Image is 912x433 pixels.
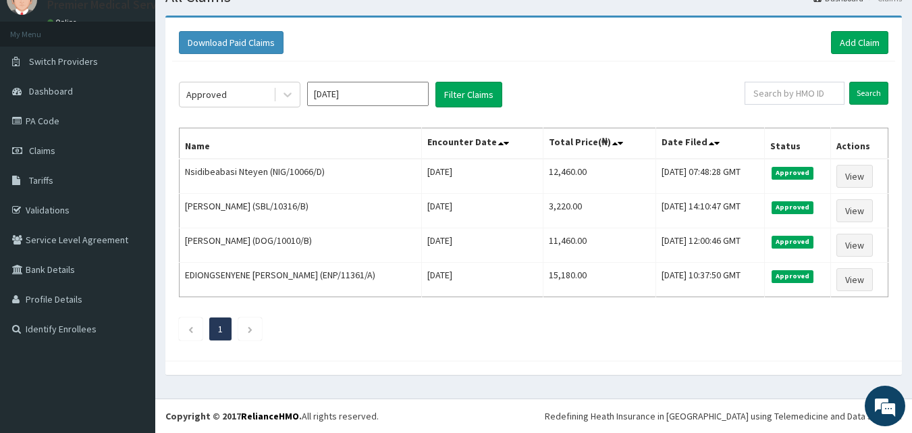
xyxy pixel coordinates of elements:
div: Minimize live chat window [221,7,254,39]
td: [DATE] 07:48:28 GMT [655,159,764,194]
img: d_794563401_company_1708531726252_794563401 [25,68,55,101]
footer: All rights reserved. [155,399,912,433]
th: Actions [830,128,888,159]
span: We're online! [78,130,186,267]
td: [DATE] 14:10:47 GMT [655,194,764,228]
td: [DATE] [421,263,543,297]
td: 3,220.00 [543,194,656,228]
td: [PERSON_NAME] (SBL/10316/B) [180,194,422,228]
span: Approved [772,167,814,179]
td: [DATE] 10:37:50 GMT [655,263,764,297]
th: Date Filed [655,128,764,159]
div: Chat with us now [70,76,227,93]
a: Previous page [188,323,194,335]
span: Dashboard [29,85,73,97]
strong: Copyright © 2017 . [165,410,302,422]
a: Next page [247,323,253,335]
td: [DATE] [421,159,543,194]
input: Select Month and Year [307,82,429,106]
span: Switch Providers [29,55,98,68]
td: [DATE] [421,194,543,228]
input: Search by HMO ID [745,82,844,105]
span: Tariffs [29,174,53,186]
td: [PERSON_NAME] (DOG/10010/B) [180,228,422,263]
th: Status [764,128,830,159]
span: Approved [772,236,814,248]
td: [DATE] [421,228,543,263]
th: Name [180,128,422,159]
td: Nsidibeabasi Nteyen (NIG/10066/D) [180,159,422,194]
span: Claims [29,145,55,157]
td: 15,180.00 [543,263,656,297]
a: View [836,234,873,257]
span: Approved [772,270,814,282]
button: Download Paid Claims [179,31,284,54]
a: View [836,165,873,188]
td: EDIONGSENYENE [PERSON_NAME] (ENP/11361/A) [180,263,422,297]
input: Search [849,82,888,105]
a: Page 1 is your current page [218,323,223,335]
a: Add Claim [831,31,888,54]
a: View [836,268,873,291]
div: Redefining Heath Insurance in [GEOGRAPHIC_DATA] using Telemedicine and Data Science! [545,409,902,423]
span: Approved [772,201,814,213]
td: 12,460.00 [543,159,656,194]
button: Filter Claims [435,82,502,107]
a: RelianceHMO [241,410,299,422]
textarea: Type your message and hit 'Enter' [7,289,257,336]
th: Total Price(₦) [543,128,656,159]
a: Online [47,18,80,27]
td: 11,460.00 [543,228,656,263]
div: Approved [186,88,227,101]
th: Encounter Date [421,128,543,159]
a: View [836,199,873,222]
td: [DATE] 12:00:46 GMT [655,228,764,263]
